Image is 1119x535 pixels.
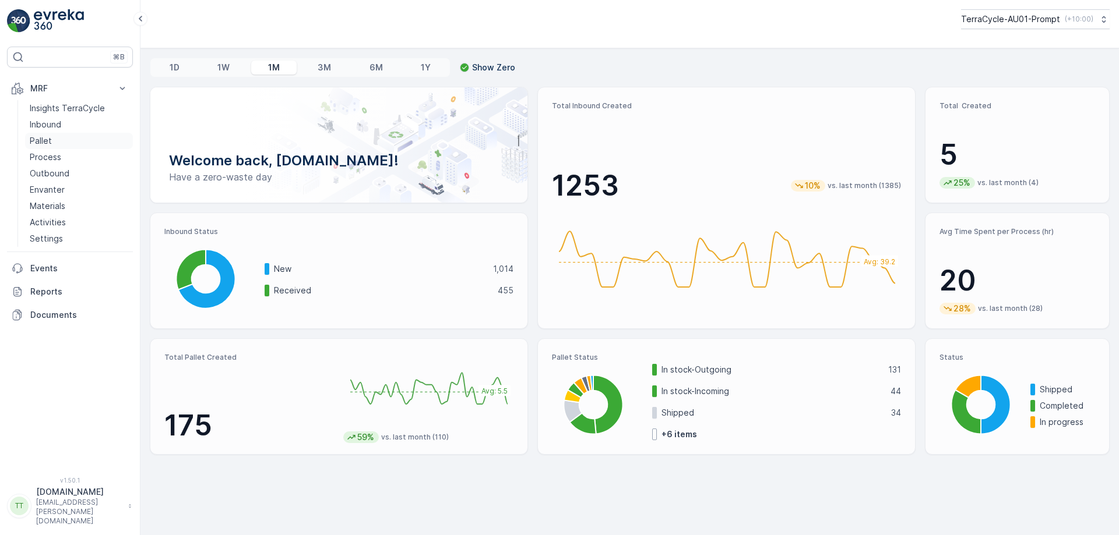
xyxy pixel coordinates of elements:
[164,353,334,362] p: Total Pallet Created
[7,477,133,484] span: v 1.50.1
[169,170,509,184] p: Have a zero-waste day
[952,177,972,189] p: 25%
[25,231,133,247] a: Settings
[552,101,901,111] p: Total Inbound Created
[961,9,1110,29] button: TerraCycle-AU01-Prompt(+10:00)
[30,263,128,274] p: Events
[25,116,133,133] a: Inbound
[268,62,280,73] p: 1M
[498,285,513,296] p: 455
[493,263,513,275] p: 1,014
[217,62,230,73] p: 1W
[7,77,133,100] button: MRF
[113,52,125,62] p: ⌘B
[1040,400,1095,412] p: Completed
[30,233,63,245] p: Settings
[888,364,901,375] p: 131
[939,227,1095,236] p: Avg Time Spent per Process (hr)
[30,119,61,130] p: Inbound
[1040,416,1095,428] p: In progress
[274,285,490,296] p: Received
[370,62,383,73] p: 6M
[381,433,449,442] p: vs. last month (110)
[472,62,515,73] p: Show Zero
[804,180,822,192] p: 10%
[36,486,122,498] p: [DOMAIN_NAME]
[661,364,881,375] p: In stock-Outgoing
[25,165,133,182] a: Outbound
[34,9,84,33] img: logo_light-DOdMpM7g.png
[356,431,375,443] p: 59%
[828,181,901,190] p: vs. last month (1385)
[30,286,128,297] p: Reports
[318,62,331,73] p: 3M
[10,497,29,515] div: TT
[30,184,65,196] p: Envanter
[552,353,901,362] p: Pallet Status
[164,227,513,236] p: Inbound Status
[274,263,485,275] p: New
[939,101,1095,111] p: Total Created
[25,100,133,116] a: Insights TerraCycle
[30,135,52,147] p: Pallet
[891,407,901,419] p: 34
[30,168,69,179] p: Outbound
[939,263,1095,298] p: 20
[30,83,110,94] p: MRF
[25,198,133,214] a: Materials
[7,257,133,280] a: Events
[30,102,105,114] p: Insights TerraCycle
[25,149,133,165] a: Process
[977,178,1039,187] p: vs. last month (4)
[661,407,884,419] p: Shipped
[1040,384,1095,395] p: Shipped
[36,498,122,526] p: [EMAIL_ADDRESS][PERSON_NAME][DOMAIN_NAME]
[661,385,883,397] p: In stock-Incoming
[7,9,30,33] img: logo
[552,168,619,203] p: 1253
[25,182,133,198] a: Envanter
[939,353,1095,362] p: Status
[891,385,901,397] p: 44
[25,133,133,149] a: Pallet
[961,13,1060,25] p: TerraCycle-AU01-Prompt
[30,217,66,228] p: Activities
[7,303,133,327] a: Documents
[169,151,509,170] p: Welcome back, [DOMAIN_NAME]!
[939,137,1095,172] p: 5
[952,303,972,314] p: 28%
[164,408,334,443] p: 175
[30,151,61,163] p: Process
[421,62,431,73] p: 1Y
[7,280,133,303] a: Reports
[7,486,133,526] button: TT[DOMAIN_NAME][EMAIL_ADDRESS][PERSON_NAME][DOMAIN_NAME]
[30,309,128,321] p: Documents
[978,304,1043,313] p: vs. last month (28)
[25,214,133,231] a: Activities
[1065,15,1093,24] p: ( +10:00 )
[170,62,180,73] p: 1D
[30,200,65,212] p: Materials
[661,428,697,440] p: + 6 items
